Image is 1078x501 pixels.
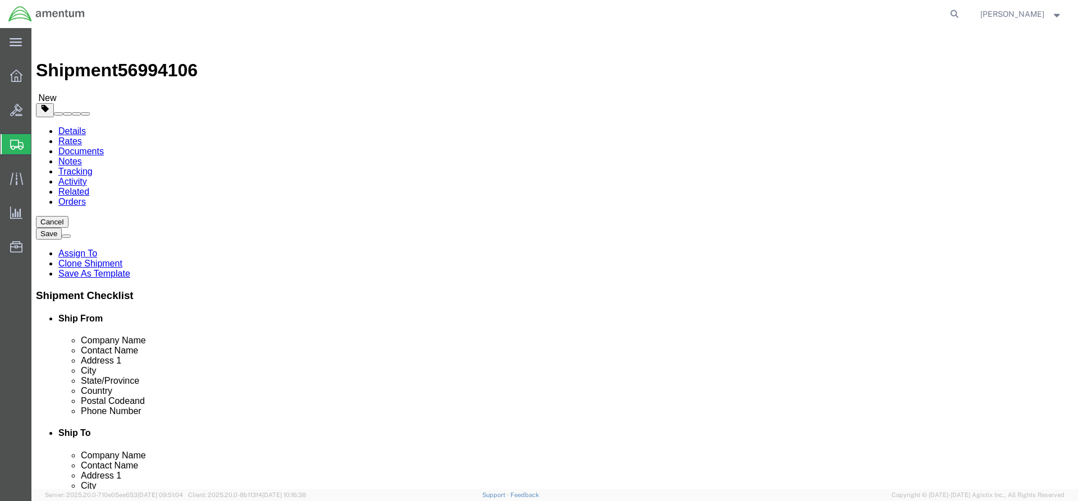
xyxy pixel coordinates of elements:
[980,7,1063,21] button: [PERSON_NAME]
[510,491,539,498] a: Feedback
[188,491,306,498] span: Client: 2025.20.0-8b113f4
[980,8,1044,20] span: Jessica White
[482,491,510,498] a: Support
[31,28,1078,489] iframe: FS Legacy Container
[45,491,183,498] span: Server: 2025.20.0-710e05ee653
[262,491,306,498] span: [DATE] 10:16:38
[138,491,183,498] span: [DATE] 09:51:04
[892,490,1065,500] span: Copyright © [DATE]-[DATE] Agistix Inc., All Rights Reserved
[8,6,85,22] img: logo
